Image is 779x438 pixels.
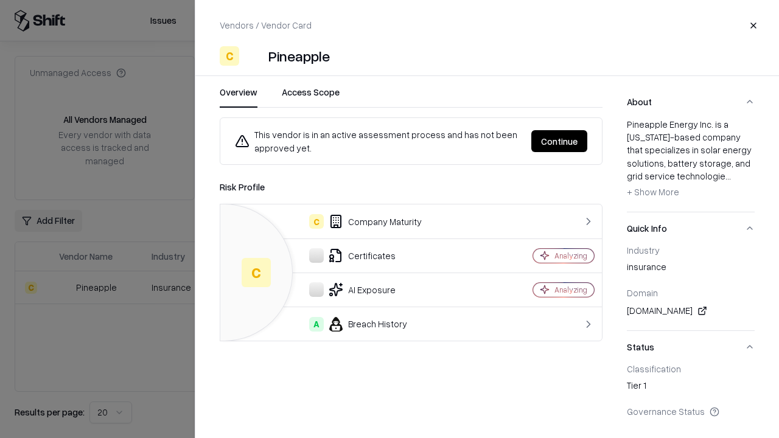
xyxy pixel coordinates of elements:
div: Analyzing [554,251,587,261]
div: Company Maturity [230,214,491,229]
div: Analyzing [554,285,587,295]
div: Breach History [230,317,491,332]
div: About [627,118,755,212]
div: Classification [627,363,755,374]
div: C [309,214,324,229]
div: Domain [627,287,755,298]
button: Continue [531,130,587,152]
div: C [242,258,271,287]
div: insurance [627,260,755,277]
div: Certificates [230,248,491,263]
div: Pineapple [268,46,330,66]
div: This vendor is in an active assessment process and has not been approved yet. [235,128,522,155]
p: Vendors / Vendor Card [220,19,312,32]
div: [DOMAIN_NAME] [627,304,755,318]
span: ... [725,170,731,181]
button: Access Scope [282,86,340,108]
button: Quick Info [627,212,755,245]
div: Pineapple Energy Inc. is a [US_STATE]-based company that specializes in solar energy solutions, b... [627,118,755,202]
div: Risk Profile [220,179,603,194]
div: C [220,46,239,66]
button: + Show More [627,182,679,202]
div: Industry [627,245,755,255]
div: Quick Info [627,245,755,330]
button: Overview [220,86,257,108]
div: Governance Status [627,406,755,417]
button: Status [627,331,755,363]
div: AI Exposure [230,282,491,297]
button: About [627,86,755,118]
img: Pineapple [244,46,264,66]
div: A [309,317,324,332]
div: Tier 1 [627,379,755,396]
span: + Show More [627,186,679,197]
